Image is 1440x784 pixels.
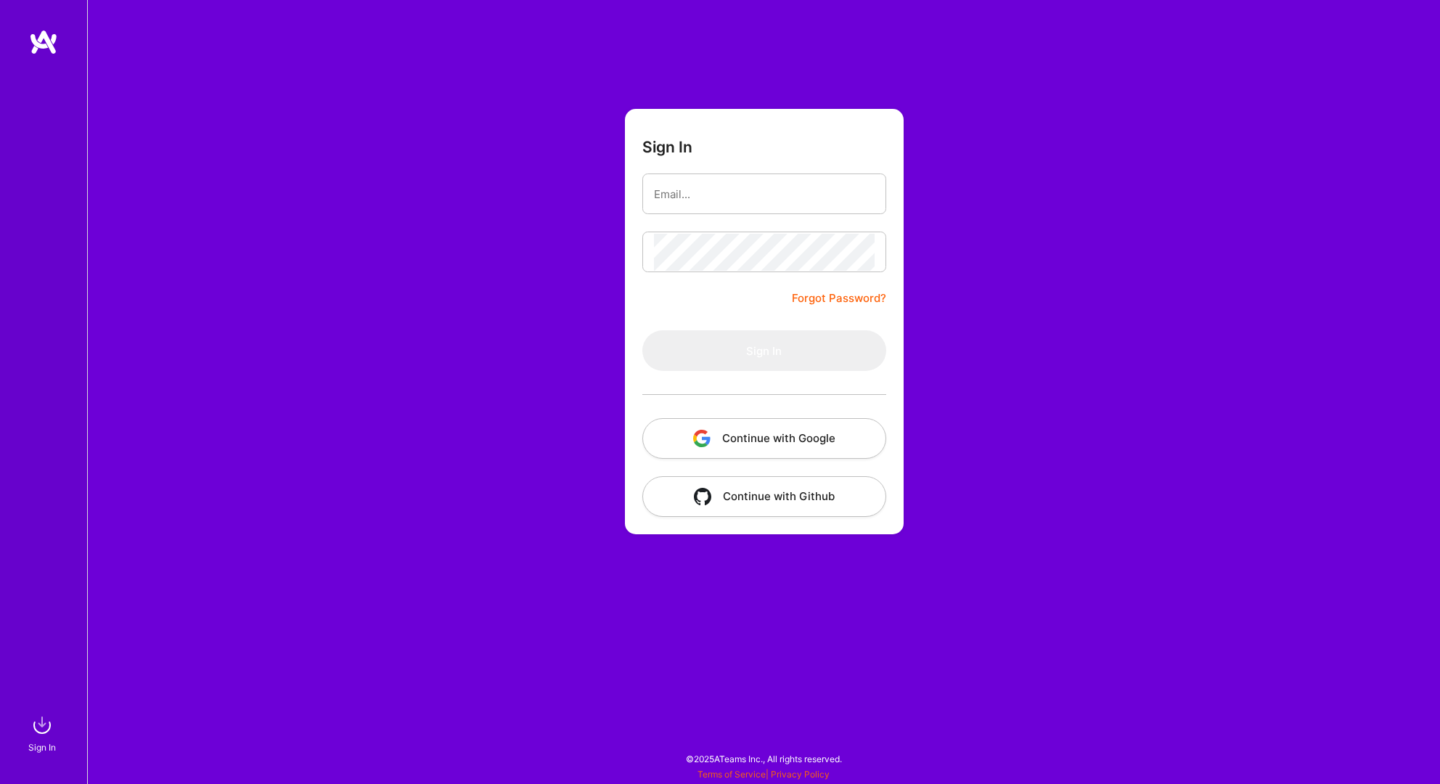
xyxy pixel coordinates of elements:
a: Forgot Password? [792,290,886,307]
img: icon [694,488,711,505]
img: sign in [28,711,57,740]
div: Sign In [28,740,56,755]
a: Terms of Service [697,769,766,780]
input: Email... [654,176,875,213]
button: Sign In [642,330,886,371]
h3: Sign In [642,138,692,156]
a: sign inSign In [30,711,57,755]
div: © 2025 ATeams Inc., All rights reserved. [87,740,1440,777]
span: | [697,769,830,780]
a: Privacy Policy [771,769,830,780]
button: Continue with Github [642,476,886,517]
button: Continue with Google [642,418,886,459]
img: logo [29,29,58,55]
img: icon [693,430,711,447]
